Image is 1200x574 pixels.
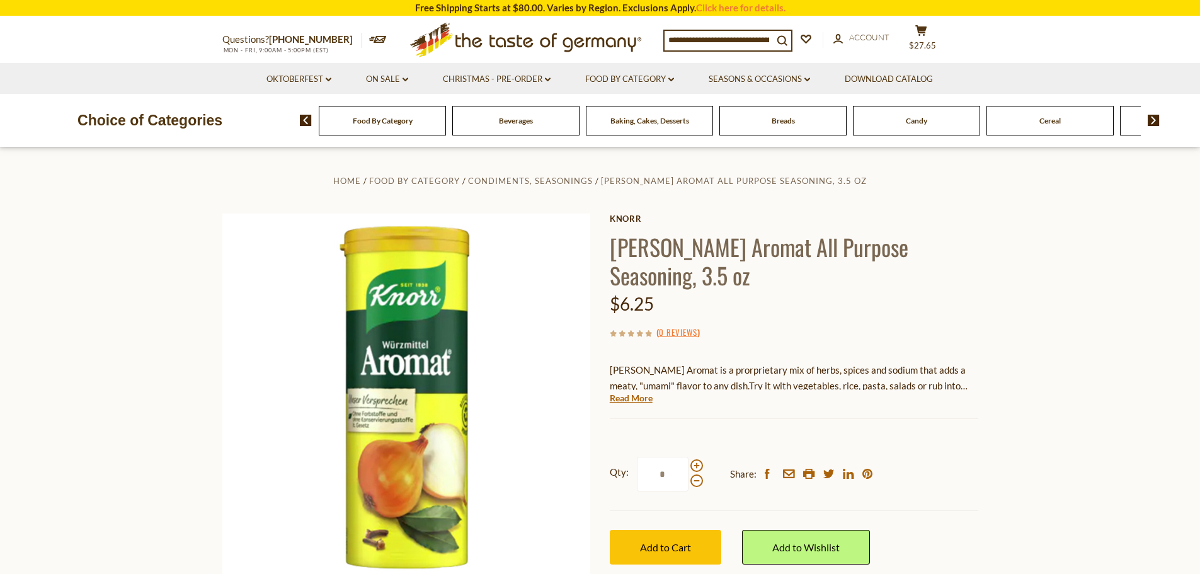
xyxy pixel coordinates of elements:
span: MON - FRI, 9:00AM - 5:00PM (EST) [222,47,329,54]
a: [PERSON_NAME] Aromat All Purpose Seasoning, 3.5 oz [601,176,867,186]
p: Questions? [222,32,362,48]
a: Food By Category [369,176,460,186]
a: [PHONE_NUMBER] [269,33,353,45]
a: Knorr [610,214,978,224]
a: Seasons & Occasions [709,72,810,86]
a: Home [333,176,361,186]
img: next arrow [1148,115,1160,126]
a: Food By Category [585,72,674,86]
a: 0 Reviews [659,326,697,340]
span: Add to Cart [640,541,691,553]
p: [PERSON_NAME] Aromat is a prorprietary mix of herbs, spices and sodium that adds a meaty, "umami"... [610,362,978,394]
a: Read More [610,392,653,405]
a: Click here for details. [696,2,786,13]
img: previous arrow [300,115,312,126]
button: $27.65 [903,25,940,56]
strong: Qty: [610,464,629,480]
span: Account [849,32,889,42]
span: $27.65 [909,40,936,50]
span: $6.25 [610,293,654,314]
a: Download Catalog [845,72,933,86]
span: ( ) [656,326,700,338]
a: Account [833,31,889,45]
a: Oktoberfest [266,72,331,86]
a: Christmas - PRE-ORDER [443,72,551,86]
a: Add to Wishlist [742,530,870,565]
a: Food By Category [353,116,413,125]
a: Breads [772,116,795,125]
a: Beverages [499,116,533,125]
a: Baking, Cakes, Desserts [610,116,689,125]
a: Cereal [1039,116,1061,125]
a: On Sale [366,72,408,86]
h1: [PERSON_NAME] Aromat All Purpose Seasoning, 3.5 oz [610,232,978,289]
span: Share: [730,466,757,482]
button: Add to Cart [610,530,721,565]
a: Condiments, Seasonings [468,176,593,186]
a: Candy [906,116,927,125]
input: Qty: [637,457,689,491]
